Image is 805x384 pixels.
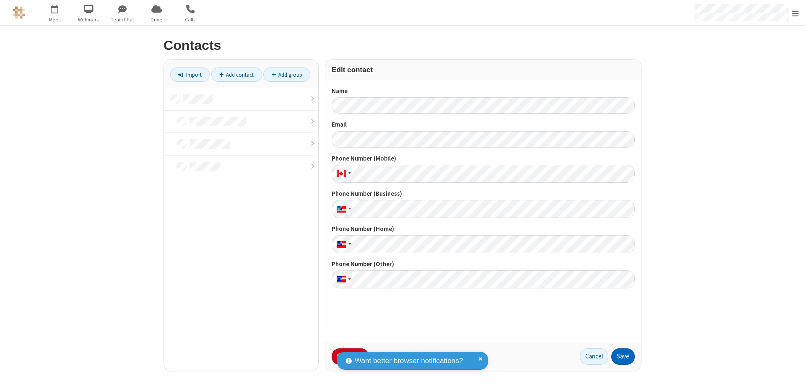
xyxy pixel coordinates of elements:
label: Phone Number (Business) [332,189,635,199]
h2: Contacts [164,38,641,53]
span: Want better browser notifications? [355,355,463,366]
a: Add group [263,67,310,82]
h3: Edit contact [332,66,635,74]
label: Phone Number (Other) [332,259,635,269]
label: Name [332,86,635,96]
span: Webinars [73,16,104,23]
div: United States: + 1 [332,200,353,218]
div: United States: + 1 [332,270,353,288]
div: United States: + 1 [332,235,353,253]
span: Team Chat [107,16,138,23]
img: QA Selenium DO NOT DELETE OR CHANGE [13,6,25,19]
button: Delete [332,348,369,365]
span: Drive [141,16,172,23]
span: Calls [175,16,206,23]
label: Phone Number (Home) [332,224,635,234]
div: Canada: + 1 [332,165,353,183]
label: Phone Number (Mobile) [332,154,635,163]
label: Email [332,120,635,130]
a: Import [170,67,210,82]
button: Save [611,348,635,365]
span: Meet [39,16,70,23]
button: Cancel [580,348,608,365]
a: Add contact [211,67,262,82]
